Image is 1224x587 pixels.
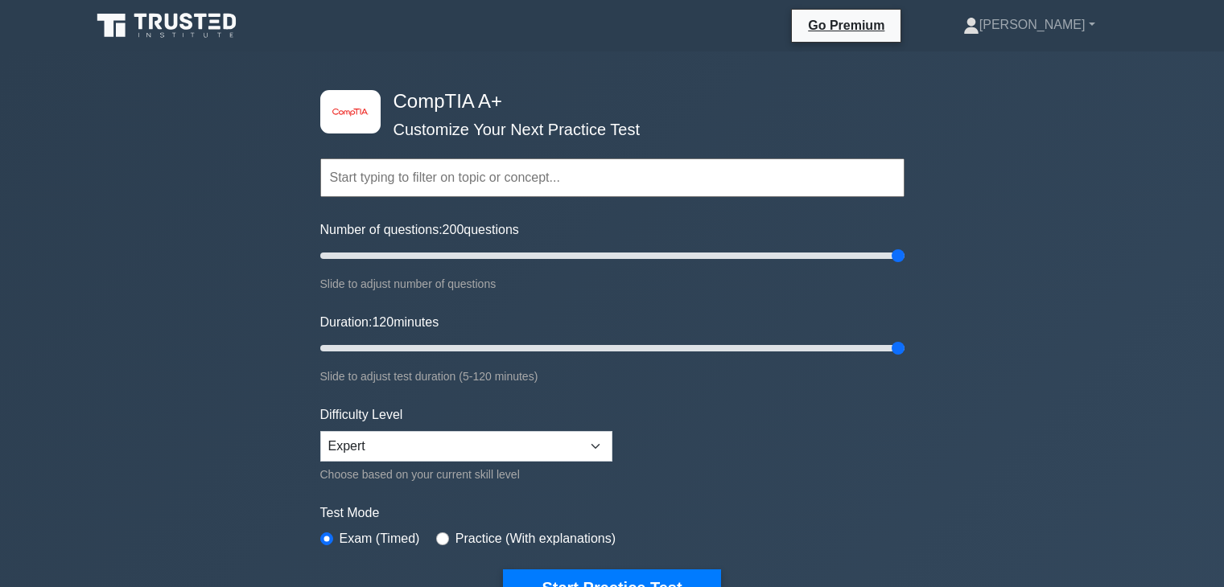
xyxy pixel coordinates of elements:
[340,529,420,548] label: Exam (Timed)
[320,220,519,240] label: Number of questions: questions
[320,503,905,523] label: Test Mode
[798,15,894,35] a: Go Premium
[320,158,905,197] input: Start typing to filter on topic or concept...
[443,223,464,236] span: 200
[372,315,394,329] span: 120
[925,9,1134,41] a: [PERSON_NAME]
[387,90,826,113] h4: CompTIA A+
[455,529,616,548] label: Practice (With explanations)
[320,367,905,386] div: Slide to adjust test duration (5-120 minutes)
[320,313,439,332] label: Duration: minutes
[320,405,403,425] label: Difficulty Level
[320,465,612,484] div: Choose based on your current skill level
[320,274,905,293] div: Slide to adjust number of questions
